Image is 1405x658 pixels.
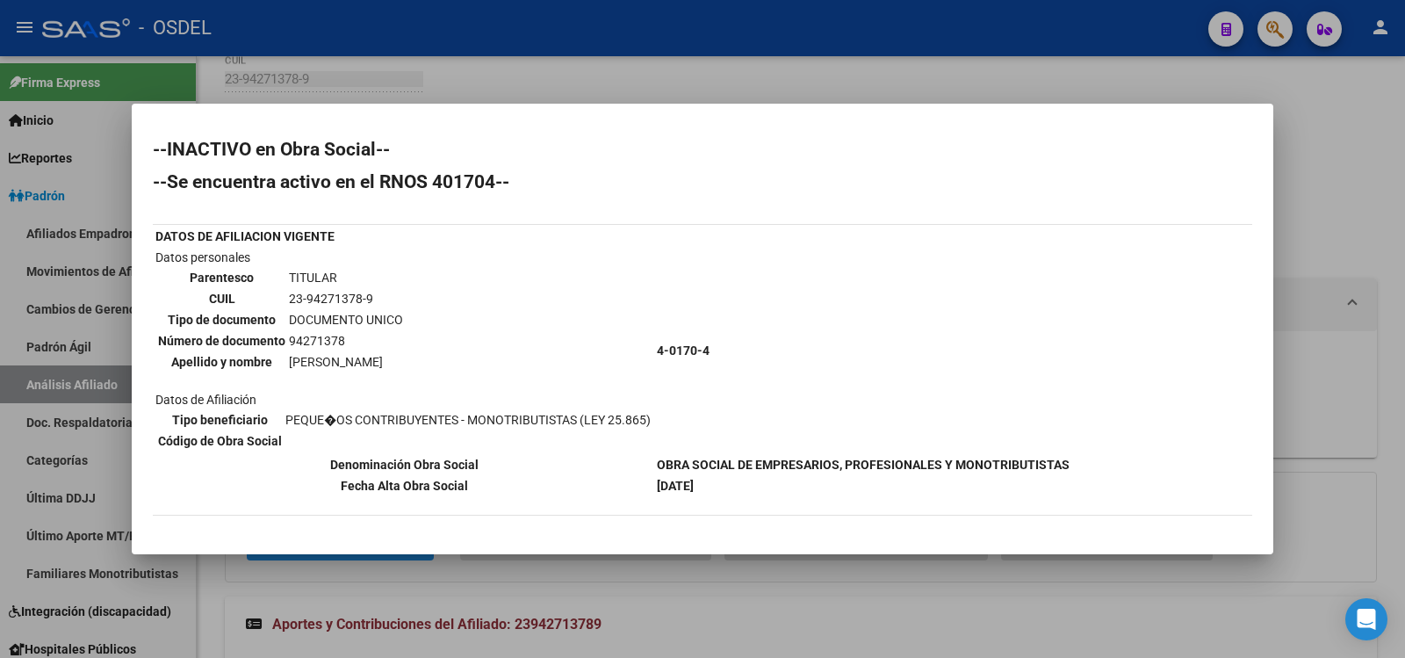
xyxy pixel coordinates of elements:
[157,268,286,287] th: Parentesco
[155,476,654,495] th: Fecha Alta Obra Social
[288,352,404,372] td: [PERSON_NAME]
[657,479,694,493] b: [DATE]
[157,431,283,451] th: Código de Obra Social
[157,289,286,308] th: CUIL
[1345,598,1387,640] div: Open Intercom Messenger
[288,310,404,329] td: DOCUMENTO UNICO
[157,352,286,372] th: Apellido y nombre
[288,268,404,287] td: TITULAR
[157,410,283,430] th: Tipo beneficiario
[153,173,1252,191] h2: --Se encuentra activo en el RNOS 401704--
[155,229,335,243] b: DATOS DE AFILIACION VIGENTE
[153,141,1252,158] h2: --INACTIVO en Obra Social--
[155,455,654,474] th: Denominación Obra Social
[157,331,286,351] th: Número de documento
[657,458,1070,472] b: OBRA SOCIAL DE EMPRESARIOS, PROFESIONALES Y MONOTRIBUTISTAS
[657,343,710,358] b: 4-0170-4
[288,289,404,308] td: 23-94271378-9
[155,248,654,453] td: Datos personales Datos de Afiliación
[285,410,652,430] td: PEQUE�OS CONTRIBUYENTES - MONOTRIBUTISTAS (LEY 25.865)
[157,310,286,329] th: Tipo de documento
[288,331,404,351] td: 94271378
